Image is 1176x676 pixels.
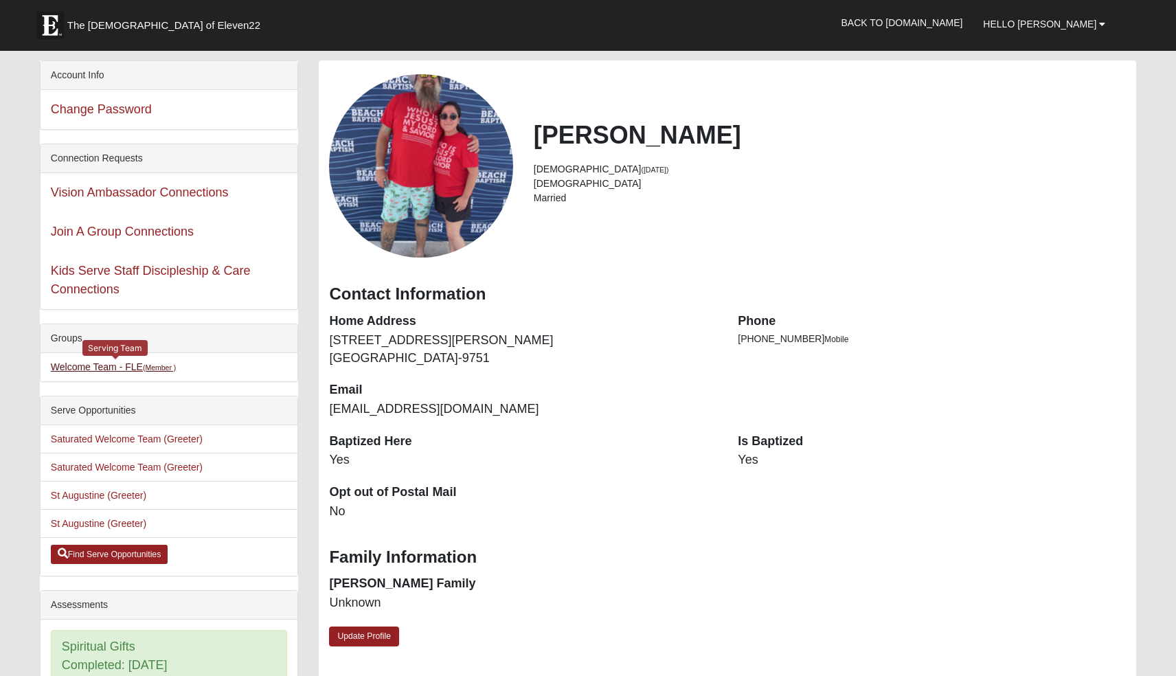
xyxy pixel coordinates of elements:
[51,361,177,372] a: Welcome Team - FLE(Member )
[329,284,1126,304] h3: Contact Information
[41,591,298,620] div: Assessments
[143,363,176,372] small: (Member )
[831,5,973,40] a: Back to [DOMAIN_NAME]
[329,451,717,469] dd: Yes
[329,433,717,451] dt: Baptized Here
[738,451,1126,469] dd: Yes
[329,503,717,521] dd: No
[738,433,1126,451] dt: Is Baptized
[41,324,298,353] div: Groups
[329,74,512,258] a: View Fullsize Photo
[41,396,298,425] div: Serve Opportunities
[41,144,298,173] div: Connection Requests
[36,12,64,39] img: Eleven22 logo
[51,462,203,473] a: Saturated Welcome Team (Greeter)
[329,548,1126,567] h3: Family Information
[329,332,717,367] dd: [STREET_ADDRESS][PERSON_NAME] [GEOGRAPHIC_DATA]-9751
[534,191,1126,205] li: Married
[41,61,298,90] div: Account Info
[329,594,717,612] dd: Unknown
[738,313,1126,330] dt: Phone
[51,545,168,564] a: Find Serve Opportunities
[534,120,1126,150] h2: [PERSON_NAME]
[738,332,1126,346] li: [PHONE_NUMBER]
[824,335,848,344] span: Mobile
[329,575,717,593] dt: [PERSON_NAME] Family
[67,19,260,32] span: The [DEMOGRAPHIC_DATA] of Eleven22
[534,162,1126,177] li: [DEMOGRAPHIC_DATA]
[51,185,229,199] a: Vision Ambassador Connections
[51,433,203,444] a: Saturated Welcome Team (Greeter)
[329,627,399,646] a: Update Profile
[983,19,1096,30] span: Hello [PERSON_NAME]
[30,5,304,39] a: The [DEMOGRAPHIC_DATA] of Eleven22
[534,177,1126,191] li: [DEMOGRAPHIC_DATA]
[329,381,717,399] dt: Email
[641,166,668,174] small: ([DATE])
[329,401,717,418] dd: [EMAIL_ADDRESS][DOMAIN_NAME]
[329,313,717,330] dt: Home Address
[51,518,146,529] a: St Augustine (Greeter)
[51,264,251,296] a: Kids Serve Staff Discipleship & Care Connections
[51,102,152,116] a: Change Password
[51,225,194,238] a: Join A Group Connections
[329,484,717,502] dt: Opt out of Postal Mail
[51,490,146,501] a: St Augustine (Greeter)
[973,7,1116,41] a: Hello [PERSON_NAME]
[82,340,148,356] div: Serving Team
